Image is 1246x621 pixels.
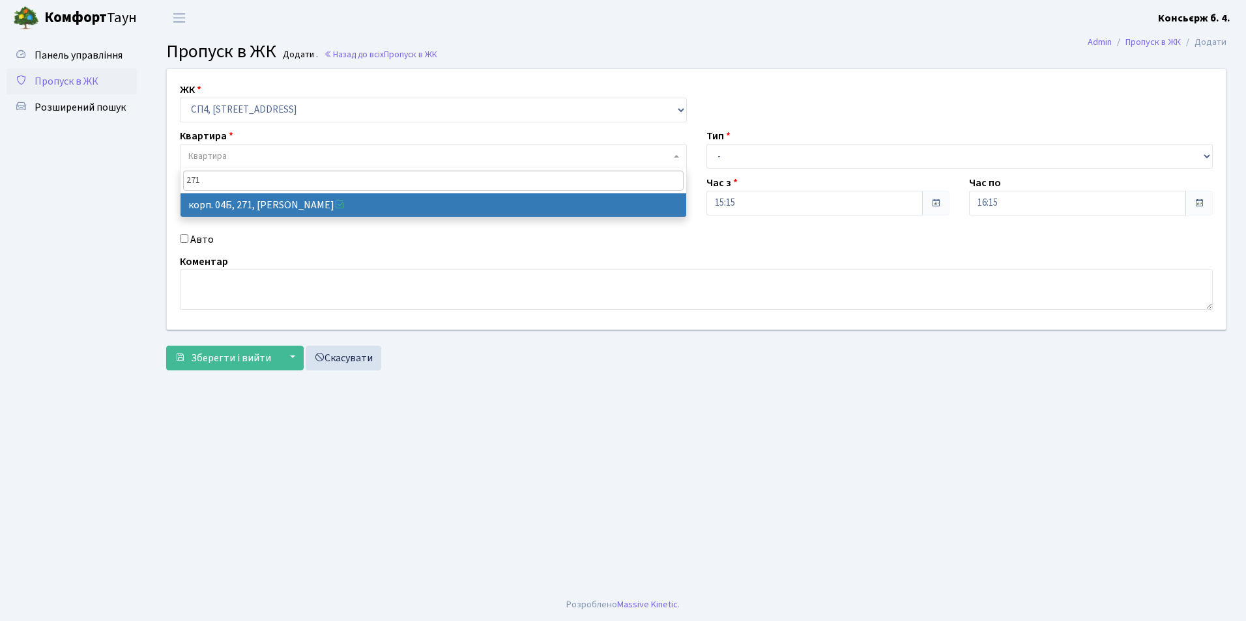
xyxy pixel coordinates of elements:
a: Пропуск в ЖК [1125,35,1181,49]
a: Консьєрж б. 4. [1158,10,1230,26]
span: Зберегти і вийти [191,351,271,365]
li: корп. 04Б, 271, [PERSON_NAME] [181,193,686,217]
b: Консьєрж б. 4. [1158,11,1230,25]
span: Пропуск в ЖК [166,38,276,64]
a: Скасувати [306,346,381,370]
a: Пропуск в ЖК [7,68,137,94]
label: Квартира [180,128,233,144]
span: Панель управління [35,48,123,62]
a: Admin [1088,35,1112,49]
span: Квартира [188,150,227,163]
label: Час з [706,175,738,191]
button: Зберегти і вийти [166,346,280,370]
span: Пропуск в ЖК [35,74,98,89]
label: Авто [190,232,214,247]
img: logo.png [13,5,39,31]
button: Переключити навігацію [163,7,196,29]
label: Тип [706,128,731,144]
label: Коментар [180,254,228,269]
span: Розширений пошук [35,100,126,115]
b: Комфорт [44,7,107,28]
a: Розширений пошук [7,94,137,120]
a: Назад до всіхПропуск в ЖК [324,48,437,61]
label: ЖК [180,82,201,98]
small: Додати . [280,49,318,61]
a: Massive Kinetic [617,598,678,611]
div: Розроблено . [566,598,680,612]
span: Пропуск в ЖК [384,48,437,61]
nav: breadcrumb [1068,29,1246,56]
label: Час по [969,175,1001,191]
a: Панель управління [7,42,137,68]
span: Таун [44,7,137,29]
li: Додати [1181,35,1226,49]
